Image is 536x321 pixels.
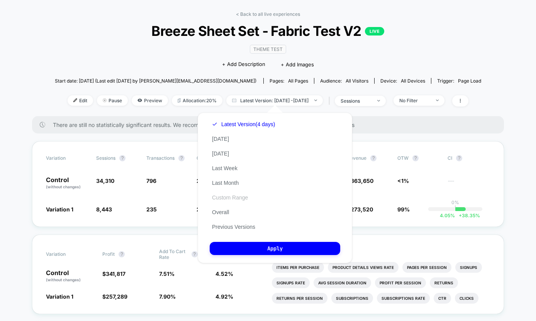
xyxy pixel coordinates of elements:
button: ? [370,155,377,161]
span: Start date: [DATE] (Last edit [DATE] by [PERSON_NAME][EMAIL_ADDRESS][DOMAIN_NAME]) [55,78,256,84]
span: 4.05 % [440,213,455,218]
span: Page Load [458,78,481,84]
span: 341,817 [106,270,126,277]
span: Device: [374,78,431,84]
span: 796 [146,177,156,184]
span: 4.52 % [215,270,233,277]
span: | [327,95,335,106]
span: + Add Description [222,61,265,68]
img: end [436,100,439,101]
button: ? [119,155,126,161]
span: 99% [397,206,410,213]
span: CI [448,155,490,161]
span: $ [347,177,373,184]
button: [DATE] [210,150,231,157]
span: Transactions [146,155,175,161]
div: Pages: [270,78,308,84]
span: Sessions [96,155,115,161]
p: 0% [451,199,459,205]
li: Avg Session Duration [314,277,371,288]
span: (without changes) [46,184,81,189]
button: [DATE] [210,135,231,142]
span: Edit [68,95,93,106]
span: 273,520 [351,206,373,213]
span: $ [102,270,126,277]
div: No Filter [399,98,430,103]
button: ? [178,155,185,161]
button: ? [119,251,125,257]
div: sessions [341,98,371,104]
span: OTW [397,155,440,161]
span: 363,650 [351,177,373,184]
button: Previous Versions [210,223,258,230]
img: end [314,100,317,101]
span: + [459,213,462,218]
li: Pages Per Session [402,262,451,273]
button: Last Week [210,165,240,172]
span: 257,289 [106,293,127,300]
li: Returns [430,277,458,288]
button: Apply [210,242,340,255]
span: 34,310 [96,177,114,184]
p: LIVE [365,27,384,35]
p: | [455,205,456,211]
p: Control [46,177,88,190]
li: Subscriptions [331,293,373,304]
span: <1% [397,177,409,184]
span: --- [448,179,490,190]
span: Latest Version: [DATE] - [DATE] [226,95,323,106]
li: Signups [455,262,482,273]
span: all devices [401,78,425,84]
span: Variation [46,248,88,260]
button: ? [456,155,462,161]
img: edit [73,98,77,102]
span: Theme Test [250,45,286,54]
button: Overall [210,209,231,216]
span: Add To Cart Rate [159,248,188,260]
span: Pause [97,95,128,106]
span: Preview [132,95,168,106]
span: Variation 1 [46,293,73,300]
span: Profit [102,251,115,257]
button: ? [412,155,419,161]
span: Breeze Sheet Set - Fabric Test V2 [76,23,460,39]
span: All Visitors [346,78,368,84]
div: Trigger: [437,78,481,84]
p: Control [46,270,95,283]
span: 7.90 % [159,293,176,300]
button: Latest Version(4 days) [210,121,277,128]
span: $ [347,206,373,213]
span: Variation [46,155,88,161]
button: Custom Range [210,194,250,201]
span: 7.51 % [159,270,175,277]
button: Last Month [210,179,241,186]
img: end [377,100,380,101]
img: end [103,98,107,102]
span: 8,443 [96,206,112,213]
a: < Back to all live experiences [236,11,300,17]
li: Clicks [455,293,478,304]
span: 4.92 % [215,293,233,300]
li: Signups Rate [272,277,310,288]
span: Allocation: 20% [172,95,222,106]
li: Ctr [434,293,451,304]
span: There are still no statistically significant results. We recommend waiting a few more days . Time... [53,122,489,128]
span: 235 [146,206,157,213]
span: Variation 1 [46,206,73,213]
div: Audience: [320,78,368,84]
span: all pages [288,78,308,84]
li: Returns Per Session [272,293,327,304]
li: Profit Per Session [375,277,426,288]
img: rebalance [178,98,181,103]
img: calendar [232,98,236,102]
span: $ [102,293,127,300]
span: 38.35 % [455,213,480,218]
p: Would like to see more reports? [272,248,490,254]
li: Product Details Views Rate [328,262,399,273]
span: + Add Images [281,61,314,68]
span: (without changes) [46,277,81,282]
li: Subscriptions Rate [377,293,430,304]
